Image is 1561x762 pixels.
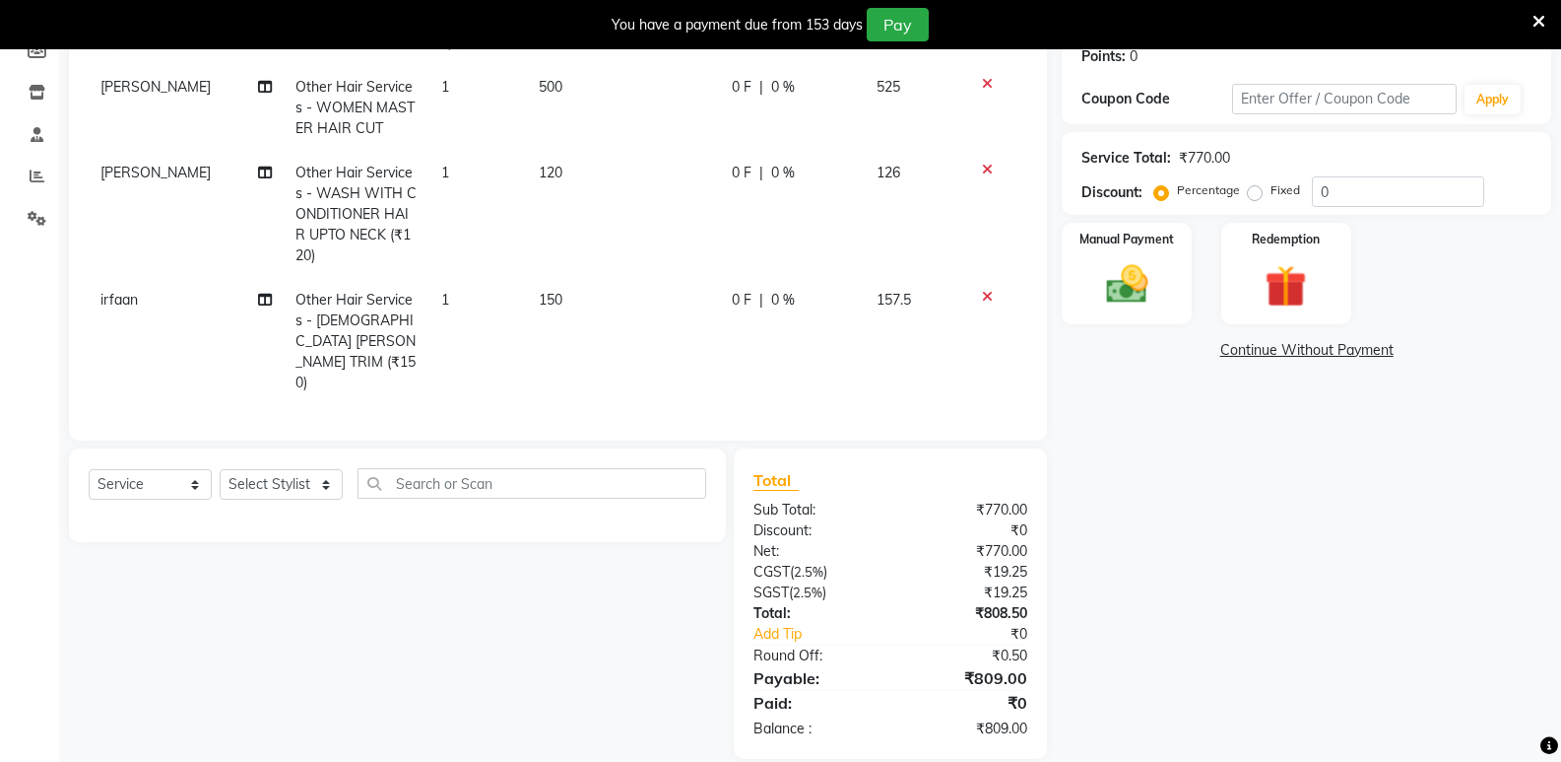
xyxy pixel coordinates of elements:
span: 150 [539,291,562,309]
span: 0 F [732,290,751,311]
span: Other Hair Services - [DEMOGRAPHIC_DATA] [PERSON_NAME] TRIM (₹150) [295,291,416,391]
div: ( ) [739,583,890,603]
div: ₹0.50 [890,646,1042,666]
span: 0 % [771,290,795,311]
span: irfaan [100,291,138,309]
span: 1 [441,164,449,181]
div: Net: [739,541,890,562]
span: | [759,77,763,98]
div: You have a payment due from 153 days [612,15,863,35]
span: Other Hair Services - WASH WITH CONDITIONER HAIR UPTO NECK (₹120) [295,164,417,264]
div: Round Off: [739,646,890,666]
span: 0 % [771,163,795,183]
label: Percentage [1177,181,1240,199]
div: ₹0 [890,691,1042,715]
span: 2.5% [794,564,823,580]
div: ₹0 [890,520,1042,541]
input: Enter Offer / Coupon Code [1232,84,1457,114]
button: Apply [1464,85,1521,114]
div: 0 [1130,46,1138,67]
span: [PERSON_NAME] [100,78,211,96]
label: Redemption [1252,231,1320,248]
label: Fixed [1270,181,1300,199]
span: SGST [753,584,789,601]
div: ₹770.00 [890,541,1042,562]
input: Search or Scan [358,468,706,499]
a: Continue Without Payment [1066,340,1547,361]
div: ₹770.00 [1179,148,1230,169]
span: [PERSON_NAME] [100,164,211,181]
div: ₹0 [916,624,1042,645]
div: Points: [1081,46,1126,67]
div: ₹19.25 [890,583,1042,603]
span: 0 F [732,163,751,183]
div: Discount: [739,520,890,541]
div: Paid: [739,691,890,715]
span: 0 F [732,77,751,98]
span: 0 % [771,77,795,98]
span: 1 [441,78,449,96]
span: 120 [539,164,562,181]
span: Total [753,470,799,491]
div: Service Total: [1081,148,1171,169]
div: ( ) [739,562,890,583]
div: ₹770.00 [890,500,1042,520]
span: 126 [877,164,900,181]
div: Total: [739,603,890,624]
span: | [759,290,763,311]
button: Pay [867,8,929,41]
div: Discount: [1081,182,1142,203]
label: Manual Payment [1079,231,1174,248]
a: Add Tip [739,624,916,645]
img: _gift.svg [1252,260,1320,312]
div: Coupon Code [1081,89,1231,109]
div: ₹809.00 [890,719,1042,739]
span: 157.5 [877,291,911,309]
div: ₹809.00 [890,666,1042,690]
span: CGST [753,563,790,581]
div: ₹808.50 [890,603,1042,624]
span: | [759,163,763,183]
span: Other Hair Services - WOMEN MASTER HAIR CUT [295,78,415,137]
span: 525 [877,78,900,96]
div: Payable: [739,666,890,690]
img: _cash.svg [1093,260,1161,309]
span: 500 [539,78,562,96]
span: 2.5% [793,585,822,600]
div: ₹19.25 [890,562,1042,583]
div: Balance : [739,719,890,739]
div: Sub Total: [739,500,890,520]
span: 1 [441,291,449,309]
